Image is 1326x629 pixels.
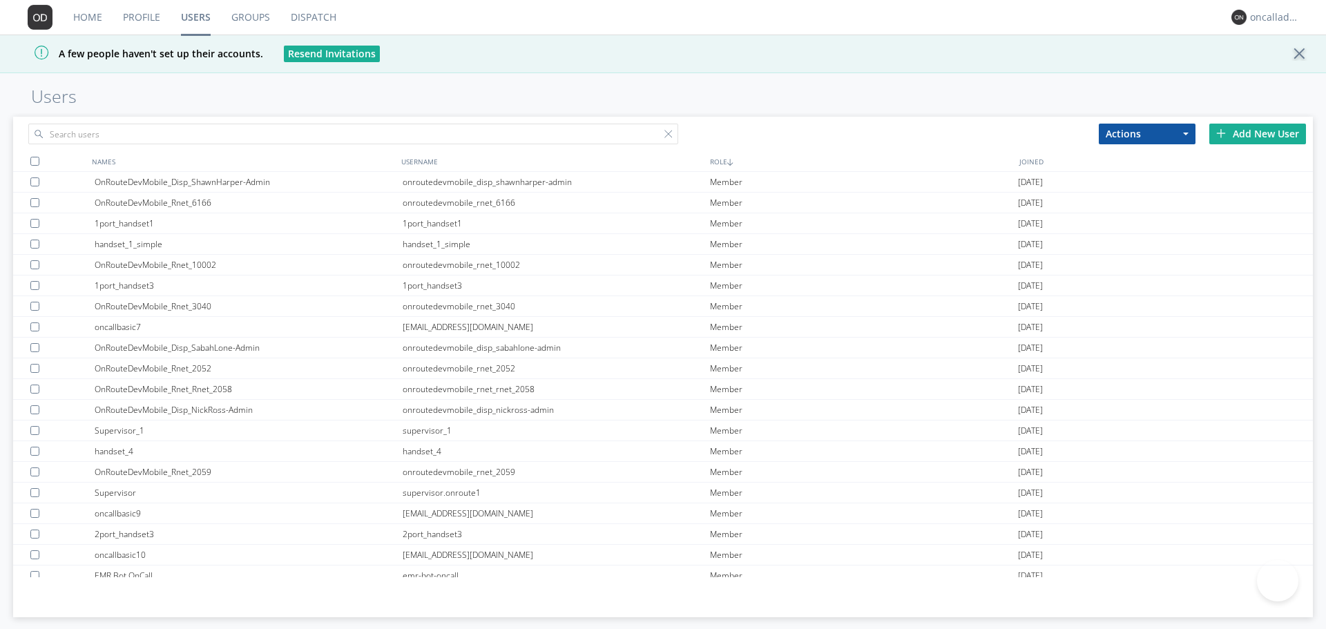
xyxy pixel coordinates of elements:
button: Actions [1099,124,1195,144]
a: OnRouteDevMobile_Rnet_3040onroutedevmobile_rnet_3040Member[DATE] [13,296,1313,317]
div: Member [710,565,1018,586]
div: onroutedevmobile_rnet_rnet_2058 [403,379,711,399]
div: Member [710,172,1018,192]
span: [DATE] [1018,255,1043,275]
div: 1port_handset3 [95,275,403,296]
span: A few people haven't set up their accounts. [10,47,263,60]
div: 2port_handset3 [95,524,403,544]
span: [DATE] [1018,503,1043,524]
iframe: Toggle Customer Support [1257,560,1298,601]
span: [DATE] [1018,483,1043,503]
div: handset_4 [95,441,403,461]
div: OnRouteDevMobile_Rnet_2059 [95,462,403,482]
div: 1port_handset3 [403,275,711,296]
div: OnRouteDevMobile_Disp_NickRoss-Admin [95,400,403,420]
a: 1port_handset11port_handset1Member[DATE] [13,213,1313,234]
div: onroutedevmobile_rnet_2059 [403,462,711,482]
div: Member [710,420,1018,441]
div: onroutedevmobile_disp_shawnharper-admin [403,172,711,192]
div: handset_4 [403,441,711,461]
a: OnRouteDevMobile_Rnet_Rnet_2058onroutedevmobile_rnet_rnet_2058Member[DATE] [13,379,1313,400]
div: handset_1_simple [95,234,403,254]
div: onroutedevmobile_disp_nickross-admin [403,400,711,420]
span: [DATE] [1018,234,1043,255]
div: Member [710,545,1018,565]
div: onroutedevmobile_rnet_6166 [403,193,711,213]
div: Add New User [1209,124,1306,144]
div: onroutedevmobile_disp_sabahlone-admin [403,338,711,358]
span: [DATE] [1018,172,1043,193]
span: [DATE] [1018,275,1043,296]
a: oncallbasic10[EMAIL_ADDRESS][DOMAIN_NAME]Member[DATE] [13,545,1313,565]
div: oncallbasic9 [95,503,403,523]
div: JOINED [1016,151,1325,171]
div: Member [710,400,1018,420]
span: [DATE] [1018,565,1043,586]
div: OnRouteDevMobile_Rnet_3040 [95,296,403,316]
img: plus.svg [1216,128,1226,138]
div: Supervisor_1 [95,420,403,441]
div: OnRouteDevMobile_Disp_SabahLone-Admin [95,338,403,358]
span: [DATE] [1018,420,1043,441]
div: Member [710,213,1018,233]
div: OnRouteDevMobile_Rnet_10002 [95,255,403,275]
a: OnRouteDevMobile_Disp_NickRoss-Adminonroutedevmobile_disp_nickross-adminMember[DATE] [13,400,1313,420]
span: [DATE] [1018,462,1043,483]
div: Member [710,462,1018,482]
div: Member [710,503,1018,523]
div: OnRouteDevMobile_Disp_ShawnHarper-Admin [95,172,403,192]
span: [DATE] [1018,441,1043,462]
a: OnRouteDevMobile_Rnet_10002onroutedevmobile_rnet_10002Member[DATE] [13,255,1313,275]
a: 2port_handset32port_handset3Member[DATE] [13,524,1313,545]
div: [EMAIL_ADDRESS][DOMAIN_NAME] [403,317,711,337]
a: Supervisor_1supervisor_1Member[DATE] [13,420,1313,441]
img: 373638.png [1231,10,1247,25]
img: 373638.png [28,5,52,30]
a: handset_4handset_4Member[DATE] [13,441,1313,462]
a: 1port_handset31port_handset3Member[DATE] [13,275,1313,296]
div: oncallbasic7 [95,317,403,337]
div: [EMAIL_ADDRESS][DOMAIN_NAME] [403,545,711,565]
div: onroutedevmobile_rnet_10002 [403,255,711,275]
div: EMR Bot OnCall [95,565,403,586]
div: supervisor_1 [403,420,711,441]
div: Member [710,483,1018,503]
a: Supervisorsupervisor.onroute1Member[DATE] [13,483,1313,503]
span: [DATE] [1018,317,1043,338]
div: Member [710,317,1018,337]
a: OnRouteDevMobile_Rnet_2059onroutedevmobile_rnet_2059Member[DATE] [13,462,1313,483]
a: OnRouteDevMobile_Rnet_2052onroutedevmobile_rnet_2052Member[DATE] [13,358,1313,379]
span: [DATE] [1018,545,1043,565]
a: OnRouteDevMobile_Disp_SabahLone-Adminonroutedevmobile_disp_sabahlone-adminMember[DATE] [13,338,1313,358]
a: handset_1_simplehandset_1_simpleMember[DATE] [13,234,1313,255]
div: oncalladmin2 [1250,10,1302,24]
span: [DATE] [1018,338,1043,358]
span: [DATE] [1018,524,1043,545]
div: ROLE [707,151,1016,171]
div: supervisor.onroute1 [403,483,711,503]
div: Member [710,275,1018,296]
span: [DATE] [1018,213,1043,234]
span: [DATE] [1018,379,1043,400]
div: OnRouteDevMobile_Rnet_Rnet_2058 [95,379,403,399]
div: onroutedevmobile_rnet_3040 [403,296,711,316]
div: Member [710,255,1018,275]
div: Member [710,358,1018,378]
div: OnRouteDevMobile_Rnet_6166 [95,193,403,213]
div: oncallbasic10 [95,545,403,565]
div: Supervisor [95,483,403,503]
a: oncallbasic7[EMAIL_ADDRESS][DOMAIN_NAME]Member[DATE] [13,317,1313,338]
span: [DATE] [1018,358,1043,379]
div: USERNAME [398,151,707,171]
a: OnRouteDevMobile_Disp_ShawnHarper-Adminonroutedevmobile_disp_shawnharper-adminMember[DATE] [13,172,1313,193]
div: Member [710,296,1018,316]
div: handset_1_simple [403,234,711,254]
div: Member [710,524,1018,544]
div: 2port_handset3 [403,524,711,544]
div: NAMES [88,151,398,171]
div: emr-bot-oncall [403,565,711,586]
button: Resend Invitations [284,46,380,62]
a: EMR Bot OnCallemr-bot-oncallMember[DATE] [13,565,1313,586]
div: Member [710,441,1018,461]
div: Member [710,193,1018,213]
